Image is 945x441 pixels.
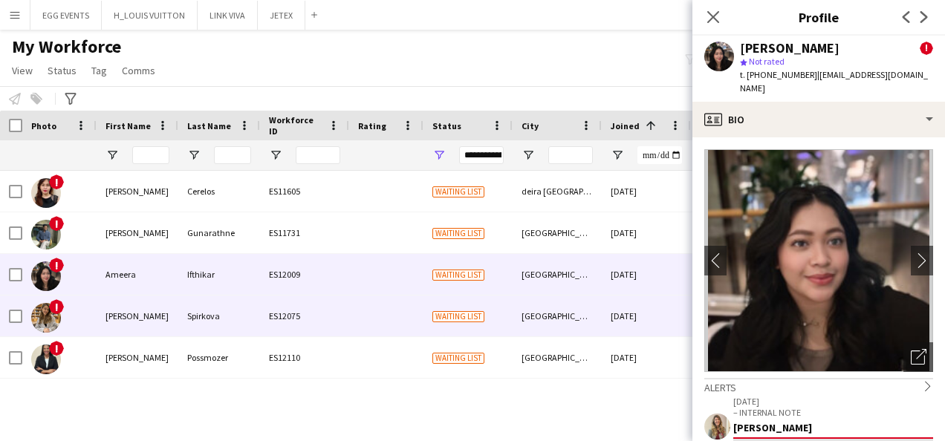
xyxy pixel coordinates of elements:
[198,1,258,30] button: LINK VIVA
[920,42,933,55] span: !
[178,254,260,295] div: Ifthikar
[97,254,178,295] div: Ameera
[602,337,691,378] div: [DATE]
[269,114,322,137] span: Workforce ID
[432,228,484,239] span: Waiting list
[269,148,282,162] button: Open Filter Menu
[97,171,178,212] div: [PERSON_NAME]
[178,295,260,336] div: Spirkova
[733,396,933,407] p: [DATE]
[704,378,933,394] div: Alerts
[91,64,107,77] span: Tag
[740,69,817,80] span: t. [PHONE_NUMBER]
[49,299,64,314] span: !
[178,171,260,212] div: Cerelos
[704,149,933,372] img: Crew avatar or photo
[260,171,349,212] div: ES11605
[49,258,64,272] span: !
[48,64,77,77] span: Status
[97,337,178,378] div: [PERSON_NAME]
[548,146,593,164] input: City Filter Input
[31,120,56,131] span: Photo
[260,212,349,253] div: ES11731
[62,90,79,108] app-action-btn: Advanced filters
[432,148,446,162] button: Open Filter Menu
[31,178,61,208] img: Wilma Cerelos
[513,295,602,336] div: [GEOGRAPHIC_DATA]
[637,146,682,164] input: Joined Filter Input
[102,1,198,30] button: H_LOUIS VUITTON
[49,216,64,231] span: !
[178,212,260,253] div: Gunarathne
[116,61,161,80] a: Comms
[42,61,82,80] a: Status
[733,407,933,418] p: – INTERNAL NOTE
[187,148,201,162] button: Open Filter Menu
[187,120,231,131] span: Last Name
[903,342,933,372] div: Open photos pop-in
[602,254,691,295] div: [DATE]
[105,120,151,131] span: First Name
[432,120,461,131] span: Status
[432,186,484,197] span: Waiting list
[513,337,602,378] div: [GEOGRAPHIC_DATA]
[31,220,61,249] img: Sahan James Gunarathne
[358,120,386,131] span: Rating
[522,120,539,131] span: City
[178,337,260,378] div: Possmozer
[31,344,61,374] img: Michelli Possmozer
[49,174,64,189] span: !
[97,295,178,336] div: [PERSON_NAME]
[260,254,349,295] div: ES12009
[97,212,178,253] div: [PERSON_NAME]
[31,303,61,333] img: Yekaterina Spirkova
[49,341,64,356] span: !
[6,61,39,80] a: View
[740,42,840,55] div: [PERSON_NAME]
[611,148,624,162] button: Open Filter Menu
[522,148,535,162] button: Open Filter Menu
[258,1,305,30] button: JETEX
[85,61,113,80] a: Tag
[749,56,785,67] span: Not rated
[513,254,602,295] div: [GEOGRAPHIC_DATA]
[432,353,484,364] span: Waiting list
[31,261,61,291] img: Ameera Ifthikar
[214,146,251,164] input: Last Name Filter Input
[602,295,691,336] div: [DATE]
[602,171,691,212] div: [DATE]
[513,212,602,253] div: [GEOGRAPHIC_DATA]
[692,102,945,137] div: Bio
[122,64,155,77] span: Comms
[432,269,484,281] span: Waiting list
[513,171,602,212] div: deira [GEOGRAPHIC_DATA]
[30,1,102,30] button: EGG EVENTS
[260,295,349,336] div: ES12075
[692,7,945,27] h3: Profile
[733,421,933,434] div: [PERSON_NAME]
[132,146,169,164] input: First Name Filter Input
[12,64,33,77] span: View
[740,69,928,94] span: | [EMAIL_ADDRESS][DOMAIN_NAME]
[611,120,640,131] span: Joined
[432,311,484,322] span: Waiting list
[296,146,340,164] input: Workforce ID Filter Input
[260,337,349,378] div: ES12110
[602,212,691,253] div: [DATE]
[105,148,119,162] button: Open Filter Menu
[12,36,121,58] span: My Workforce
